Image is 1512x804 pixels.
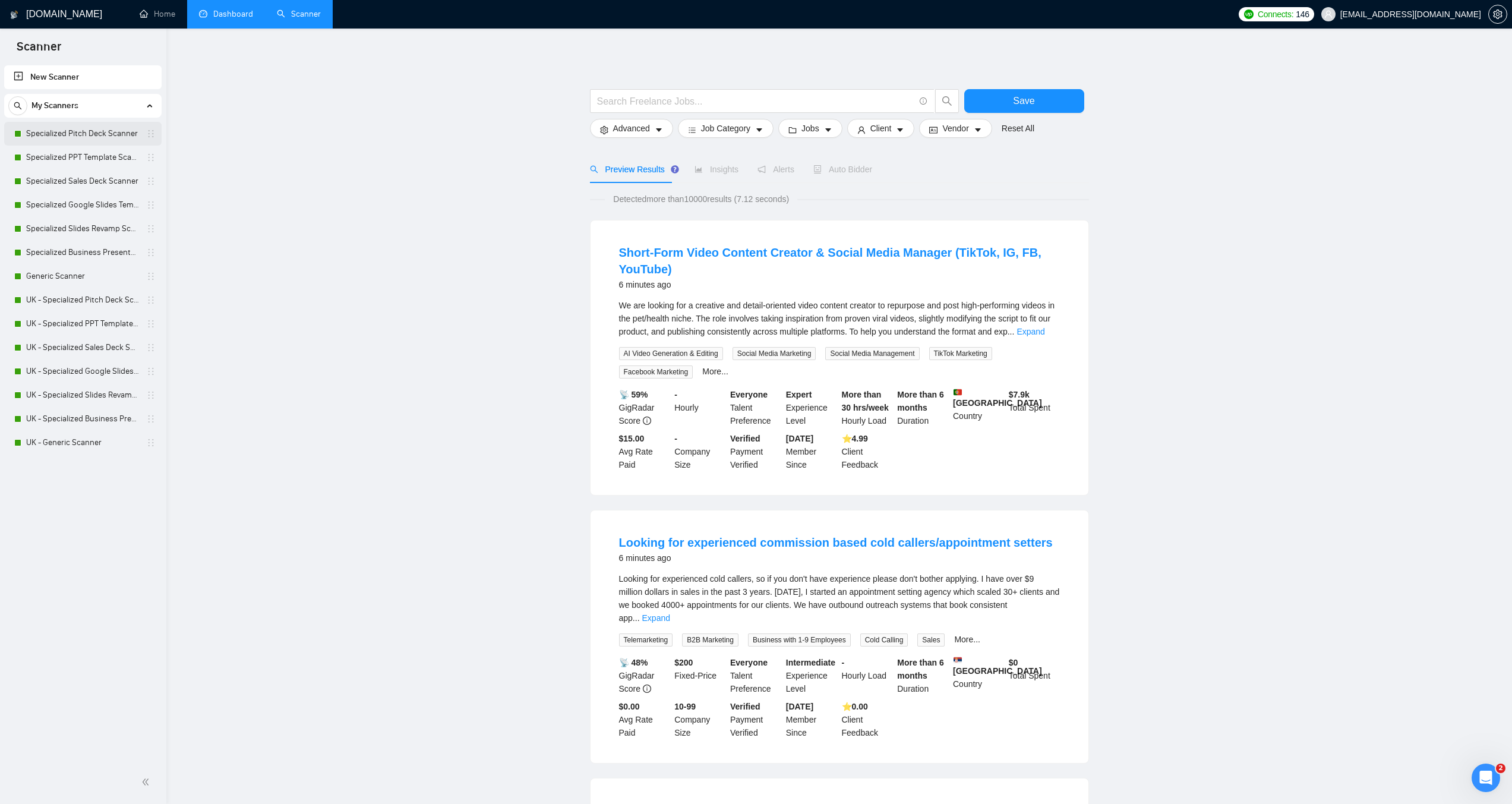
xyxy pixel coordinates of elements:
a: setting [1488,10,1507,19]
b: ⭐️ 0.00 [842,702,868,711]
b: $ 200 [674,658,693,667]
span: Connects: [1258,8,1293,21]
button: barsJob Categorycaret-down [678,119,774,138]
span: Social Media Marketing [733,347,816,360]
span: TikTok Marketing [929,347,992,360]
b: More than 30 hrs/week [842,390,889,412]
div: Talent Preference [728,388,784,427]
a: UK - Specialized Slides Revamp Scanner [26,383,139,407]
b: More than 6 months [897,390,944,412]
button: search [935,89,959,113]
div: 6 minutes ago [619,278,1060,292]
span: Detected more than 10000 results (7.12 seconds) [605,193,797,206]
a: More... [702,367,728,376]
img: upwork-logo.png [1244,10,1254,19]
span: user [1324,10,1333,18]
span: 2 [1496,764,1505,773]
span: area-chart [695,165,703,174]
button: idcardVendorcaret-down [919,119,992,138]
div: Company Size [672,700,728,739]
b: Everyone [730,658,768,667]
a: Short-Form Video Content Creator & Social Media Manager (TikTok, IG, FB, YouTube) [619,246,1041,276]
span: Insights [695,165,738,174]
a: UK - Specialized Sales Deck Scanner [26,336,139,360]
span: 146 [1296,8,1309,21]
div: GigRadar Score [617,388,673,427]
div: Payment Verified [728,700,784,739]
a: UK - Generic Scanner [26,431,139,455]
b: [GEOGRAPHIC_DATA] [953,388,1042,408]
li: My Scanners [4,94,162,455]
div: Member Since [784,432,839,471]
span: AI Video Generation & Editing [619,347,723,360]
span: folder [788,125,797,134]
a: Generic Scanner [26,264,139,288]
span: search [9,102,27,110]
div: Hourly Load [839,656,895,695]
b: $15.00 [619,434,645,443]
span: holder [146,438,156,447]
span: Vendor [942,122,968,135]
span: Looking for experienced cold callers, so if you don't have experience please don't bother applyin... [619,574,1060,623]
span: Advanced [613,122,650,135]
a: homeHome [140,9,175,19]
img: 🇵🇹 [954,388,962,396]
span: holder [146,390,156,400]
b: $ 0 [1009,658,1018,667]
b: - [674,390,677,399]
div: Payment Verified [728,432,784,471]
div: Company Size [672,432,728,471]
div: Avg Rate Paid [617,700,673,739]
b: Verified [730,434,760,443]
div: Member Since [784,700,839,739]
div: Fixed-Price [672,656,728,695]
b: 📡 59% [619,390,648,399]
a: UK - Specialized PPT Template Scanner [26,312,139,336]
span: ... [1008,327,1015,336]
span: info-circle [920,97,927,105]
a: Specialized Google Slides Template Scanner [26,193,139,217]
button: Save [964,89,1084,113]
b: $ 7.9k [1009,390,1030,399]
span: notification [757,165,766,174]
div: Client Feedback [839,432,895,471]
a: Specialized Business Presentation [26,241,139,264]
span: holder [146,319,156,329]
a: Expand [1017,327,1044,336]
div: We are looking for a creative and detail-oriented video content creator to repurpose and post hig... [619,299,1060,338]
button: setting [1488,5,1507,24]
span: Alerts [757,165,794,174]
b: [DATE] [786,702,813,711]
a: UK - Specialized Pitch Deck Scanner [26,288,139,312]
span: Client [870,122,892,135]
span: holder [146,367,156,376]
div: Duration [895,656,951,695]
span: search [590,165,598,174]
span: holder [146,224,156,234]
span: holder [146,176,156,186]
a: Specialized Slides Revamp Scanner [26,217,139,241]
span: robot [813,165,822,174]
div: Tooltip anchor [670,164,680,175]
span: ... [633,613,640,623]
span: holder [146,414,156,424]
div: Country [951,656,1006,695]
span: Save [1013,93,1034,108]
span: caret-down [896,125,904,134]
span: search [936,96,958,106]
div: Total Spent [1006,656,1062,695]
b: Everyone [730,390,768,399]
b: - [674,434,677,443]
span: info-circle [643,685,651,693]
span: holder [146,153,156,162]
b: 10-99 [674,702,696,711]
span: info-circle [643,417,651,425]
div: Hourly [672,388,728,427]
span: holder [146,200,156,210]
span: Jobs [801,122,819,135]
div: GigRadar Score [617,656,673,695]
span: Job Category [701,122,750,135]
input: Search Freelance Jobs... [597,94,914,109]
span: Facebook Marketing [619,365,693,379]
b: ⭐️ 4.99 [842,434,868,443]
